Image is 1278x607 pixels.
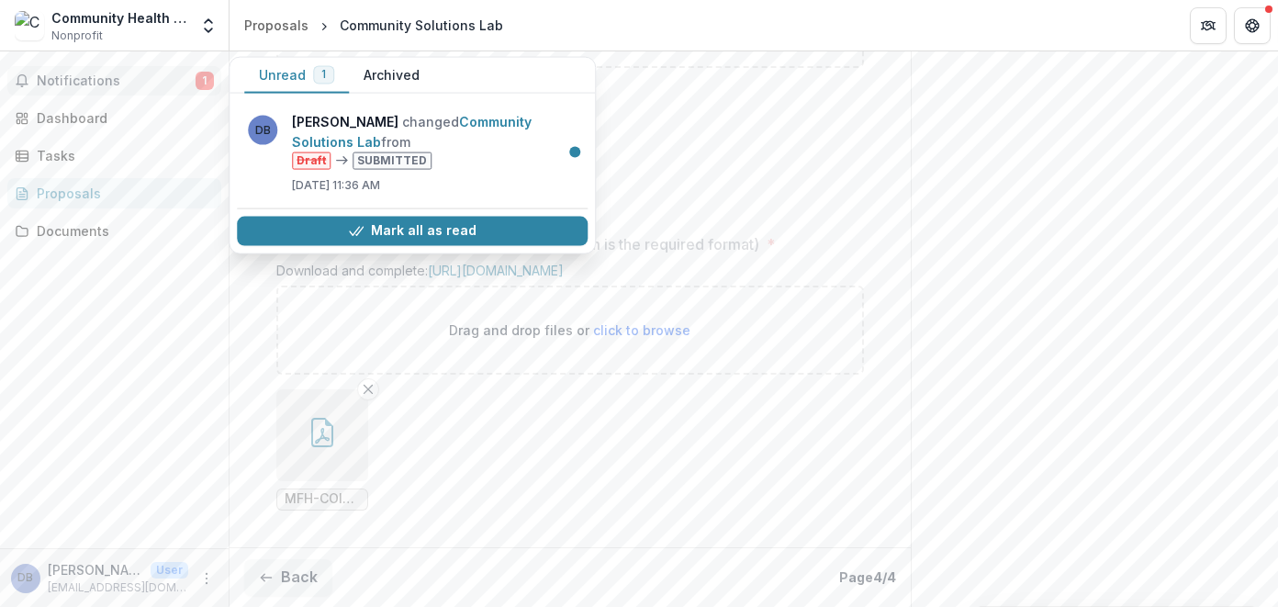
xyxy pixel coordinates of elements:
[7,178,221,208] a: Proposals
[357,378,379,400] button: Remove File
[292,112,577,170] p: changed from
[196,72,214,90] span: 1
[37,108,207,128] div: Dashboard
[839,568,896,587] p: Page 4 / 4
[244,58,349,94] button: Unread
[48,560,143,579] p: [PERSON_NAME]
[151,562,188,579] p: User
[428,263,564,278] a: [URL][DOMAIN_NAME]
[276,263,864,286] div: Download and complete:
[244,16,308,35] div: Proposals
[51,8,188,28] div: Community Health Commission of [US_STATE]
[51,28,103,44] span: Nonprofit
[340,16,503,35] div: Community Solutions Lab
[37,184,207,203] div: Proposals
[594,322,691,338] span: click to browse
[196,7,221,44] button: Open entity switcher
[292,114,532,150] a: Community Solutions Lab
[237,12,316,39] a: Proposals
[237,216,588,245] button: Mark all as read
[237,12,510,39] nav: breadcrumb
[450,320,691,340] p: Drag and drop files or
[48,579,188,596] p: [EMAIL_ADDRESS][DOMAIN_NAME]
[196,568,218,590] button: More
[37,146,207,165] div: Tasks
[7,103,221,133] a: Dashboard
[37,221,207,241] div: Documents
[1234,7,1271,44] button: Get Help
[349,58,434,94] button: Archived
[7,141,221,171] a: Tasks
[7,66,221,96] button: Notifications1
[37,73,196,89] span: Notifications
[244,559,332,596] button: Back
[18,572,34,584] div: Danielle Binion
[15,11,44,40] img: Community Health Commission of Missouri
[276,389,368,511] div: Remove FileMFH-COI-Disclosure-Grant.pdf
[7,216,221,246] a: Documents
[285,491,360,507] span: MFH-COI-Disclosure-Grant.pdf
[1190,7,1227,44] button: Partners
[321,68,326,81] span: 1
